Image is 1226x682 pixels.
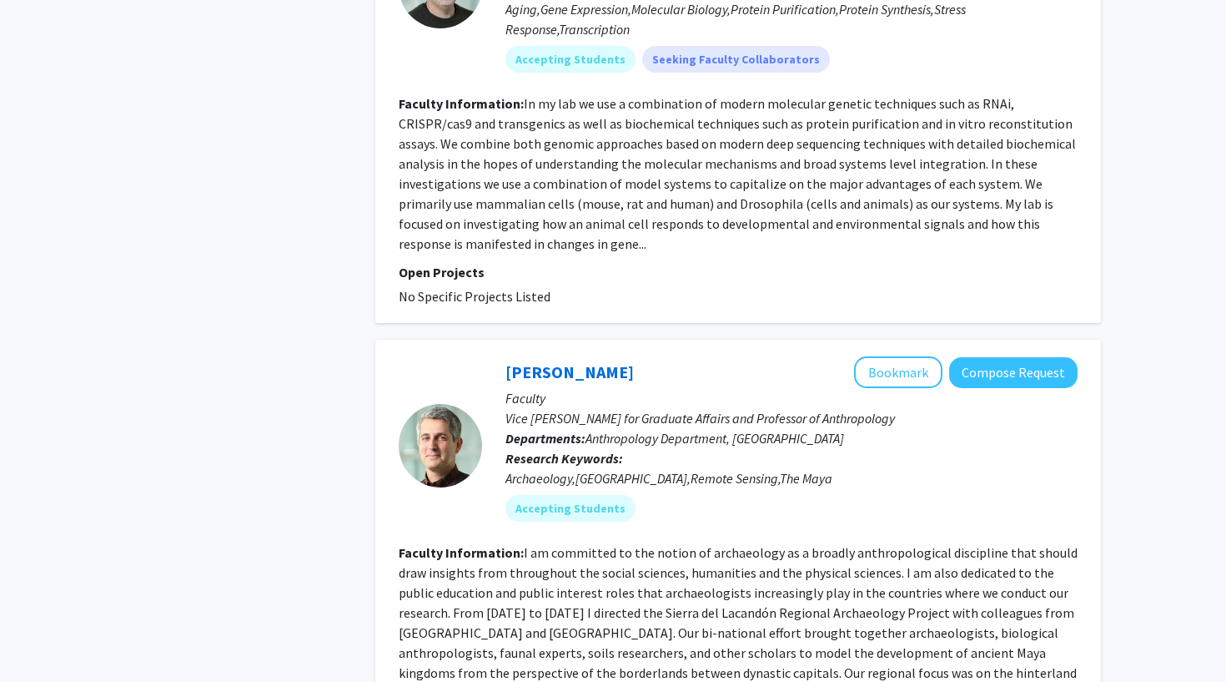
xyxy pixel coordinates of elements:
[399,95,1076,252] fg-read-more: In my lab we use a combination of modern molecular genetic techniques such as RNAi, CRISPR/cas9 a...
[585,430,844,447] span: Anthropology Department, [GEOGRAPHIC_DATA]
[399,544,524,561] b: Faculty Information:
[854,356,942,388] button: Add Charles Golden to Bookmarks
[13,607,71,669] iframe: Chat
[642,46,830,73] mat-chip: Seeking Faculty Collaborators
[505,46,636,73] mat-chip: Accepting Students
[505,495,636,522] mat-chip: Accepting Students
[505,468,1078,488] div: Archaeology,[GEOGRAPHIC_DATA],Remote Sensing,The Maya
[505,361,634,382] a: [PERSON_NAME]
[399,262,1078,282] p: Open Projects
[505,408,1078,428] p: Vice [PERSON_NAME] for Graduate Affairs and Professor of Anthropology
[949,357,1078,388] button: Compose Request to Charles Golden
[505,430,585,447] b: Departments:
[505,388,1078,408] p: Faculty
[505,450,623,467] b: Research Keywords:
[399,288,550,305] span: No Specific Projects Listed
[399,95,524,112] b: Faculty Information:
